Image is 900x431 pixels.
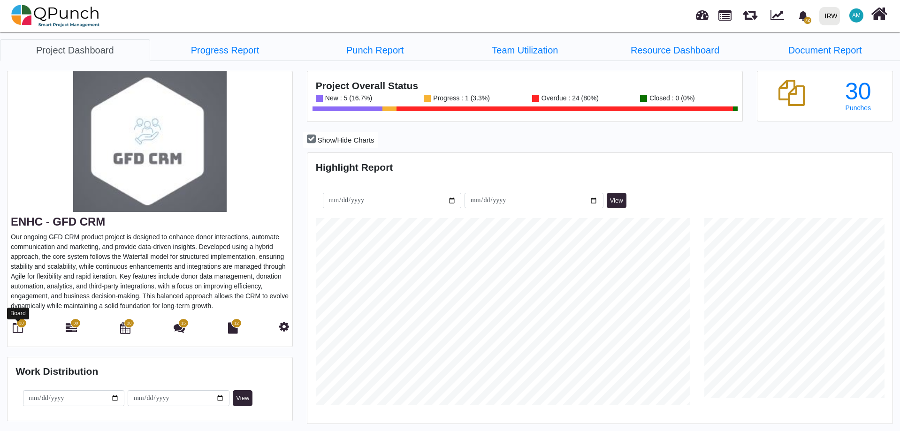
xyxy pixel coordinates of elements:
a: 30 [66,326,77,333]
span: Dashboard [696,6,709,20]
i: Gantt [66,322,77,333]
i: Project Settings [279,321,289,332]
a: Progress Report [150,39,300,61]
a: bell fill72 [793,0,816,30]
span: 72 [804,17,811,24]
h4: Work Distribution [16,365,284,377]
li: ENHC - GFD CRM [450,39,600,60]
a: 30 Punches [832,80,884,112]
div: Notification [795,7,811,24]
a: Resource Dashboard [600,39,750,61]
a: Document Report [750,39,900,61]
button: Show/Hide Charts [303,132,378,148]
div: Board [7,308,29,319]
h4: Project Overall Status [316,80,734,91]
a: ENHC - GFD CRM [11,215,105,228]
div: New : 5 (16.7%) [323,95,372,102]
a: IRW [815,0,844,31]
span: 15 [181,320,186,327]
span: 30 [73,320,78,327]
span: 30 [19,320,23,327]
i: Punch Discussion [174,322,185,333]
i: Document Library [228,322,238,333]
span: Punches [846,104,871,112]
button: View [233,390,252,406]
div: 30 [832,80,884,103]
button: View [607,193,626,209]
span: Asad Malik [849,8,863,23]
h4: Highlight Report [316,161,885,173]
div: Closed : 0 (0%) [647,95,694,102]
div: Overdue : 24 (80%) [539,95,599,102]
i: Calendar [120,322,130,333]
a: AM [844,0,869,30]
i: Home [871,5,887,23]
a: Punch Report [300,39,450,61]
p: Our ongoing GFD CRM product project is designed to enhance donor interactions, automate communica... [11,232,289,311]
span: AM [852,13,861,18]
div: Progress : 1 (3.3%) [431,95,490,102]
span: Projects [718,6,732,21]
svg: bell fill [798,11,808,21]
span: Show/Hide Charts [318,136,374,144]
img: qpunch-sp.fa6292f.png [11,2,100,30]
span: 30 [127,320,131,327]
span: Releases [743,5,757,20]
a: Team Utilization [450,39,600,61]
div: IRW [825,8,838,24]
span: 12 [234,320,239,327]
div: Dynamic Report [766,0,793,31]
